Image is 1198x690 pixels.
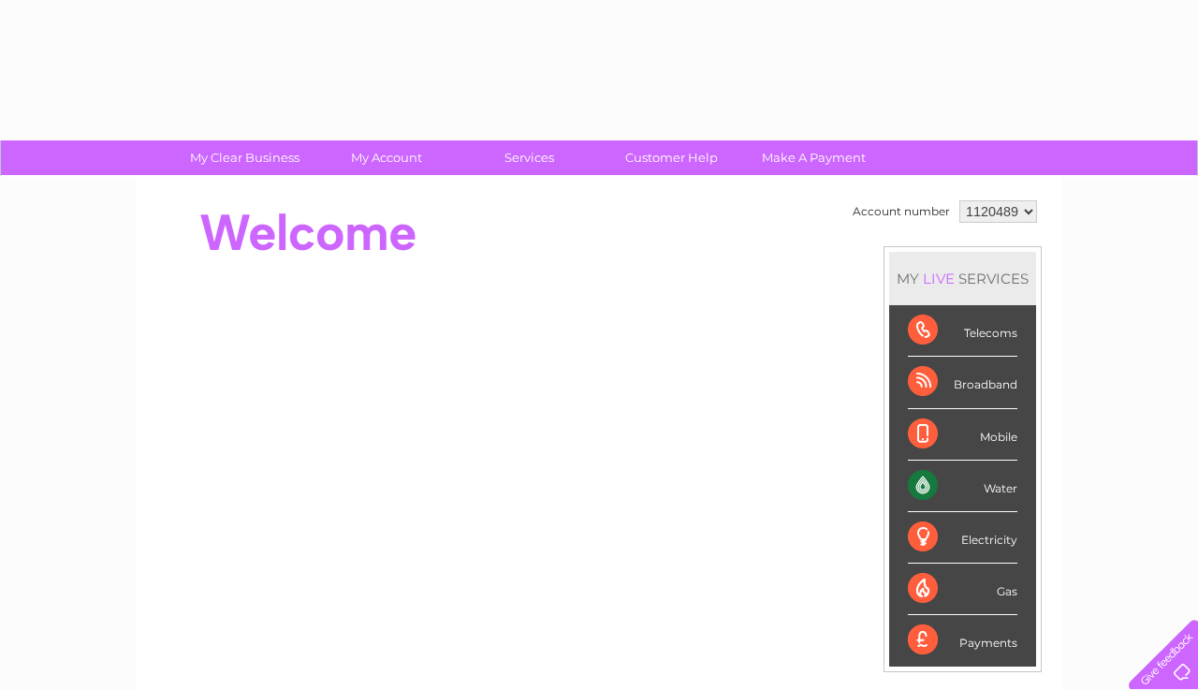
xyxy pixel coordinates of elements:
td: Account number [848,196,955,228]
div: Payments [908,615,1017,666]
a: My Account [310,140,464,175]
div: MY SERVICES [889,252,1036,305]
a: Make A Payment [737,140,891,175]
a: Customer Help [594,140,749,175]
div: Mobile [908,409,1017,461]
div: Electricity [908,512,1017,564]
div: Gas [908,564,1017,615]
a: My Clear Business [168,140,322,175]
div: LIVE [919,270,958,287]
div: Telecoms [908,305,1017,357]
div: Water [908,461,1017,512]
a: Services [452,140,606,175]
div: Broadband [908,357,1017,408]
